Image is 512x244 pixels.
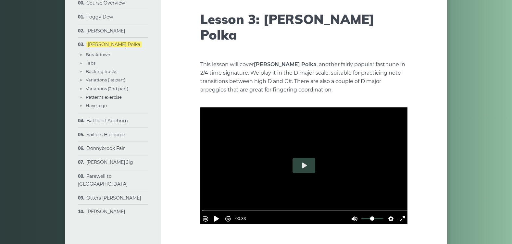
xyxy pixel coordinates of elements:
[86,28,125,34] a: [PERSON_NAME]
[86,52,110,57] a: Breakdown
[86,77,125,82] a: Variations (1st part)
[86,42,142,47] a: [PERSON_NAME] Polka
[200,11,407,43] h1: Lesson 3: [PERSON_NAME] Polka
[86,159,133,165] a: [PERSON_NAME] Jig
[200,60,407,94] p: This lesson will cover , another fairly popular fast tune in 2/4 time signature. We play it in th...
[86,94,122,100] a: Patterns exercise
[86,14,113,20] a: Foggy Dew
[86,132,125,138] a: Sailor’s Hornpipe
[86,209,125,214] a: [PERSON_NAME]
[86,86,128,91] a: Variations (2nd part)
[78,173,128,187] a: Farewell to [GEOGRAPHIC_DATA]
[86,195,141,201] a: Otters [PERSON_NAME]
[254,61,317,67] strong: [PERSON_NAME] Polka
[86,103,107,108] a: Have a go
[86,145,125,151] a: Donnybrook Fair
[86,69,117,74] a: Backing tracks
[86,60,95,66] a: Tabs
[86,118,128,124] a: Battle of Aughrim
